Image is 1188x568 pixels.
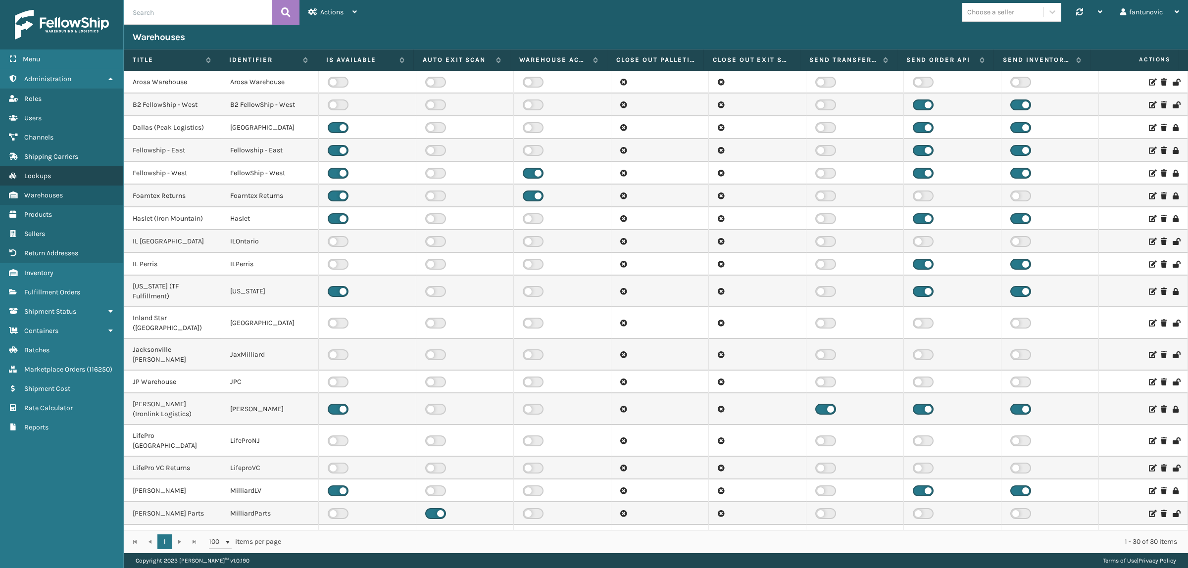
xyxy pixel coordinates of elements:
[221,139,319,162] td: Fellowship - East
[1149,510,1155,517] i: Edit
[1161,147,1167,154] i: Delete
[124,71,221,94] td: Arosa Warehouse
[24,327,58,335] span: Containers
[1149,261,1155,268] i: Edit
[1173,215,1179,222] i: Deactivate
[1173,79,1179,86] i: Reactivate
[1173,101,1179,108] i: Reactivate
[1173,288,1179,295] i: Deactivate
[124,393,221,425] td: [PERSON_NAME] (Ironlink Logistics)
[1149,170,1155,177] i: Edit
[124,116,221,139] td: Dallas (Peak Logistics)
[1173,406,1179,413] i: Deactivate
[221,425,319,457] td: LifeProNJ
[1149,192,1155,199] i: Edit
[221,253,319,276] td: ILPerris
[1149,288,1155,295] i: Edit
[1161,170,1167,177] i: Delete
[24,172,51,180] span: Lookups
[1161,510,1167,517] i: Delete
[1161,215,1167,222] i: Delete
[221,276,319,307] td: [US_STATE]
[24,384,70,393] span: Shipment Cost
[326,55,395,64] label: Is Available
[320,8,344,16] span: Actions
[124,371,221,393] td: JP Warehouse
[1161,101,1167,108] i: Delete
[1149,465,1155,472] i: Edit
[24,133,53,142] span: Channels
[221,116,319,139] td: [GEOGRAPHIC_DATA]
[124,307,221,339] td: Inland Star ([GEOGRAPHIC_DATA])
[221,339,319,371] td: JaxMilliard
[1173,487,1179,494] i: Deactivate
[1161,124,1167,131] i: Delete
[221,371,319,393] td: JPC
[1173,351,1179,358] i: Reactivate
[124,139,221,162] td: Fellowship - East
[124,94,221,116] td: B2 FellowShip - West
[221,185,319,207] td: Foamtex Returns
[1173,238,1179,245] i: Reactivate
[809,55,878,64] label: Send Transfer API
[616,55,694,64] label: Close Out Palletizing
[1138,557,1176,564] a: Privacy Policy
[221,94,319,116] td: B2 FellowShip - West
[1173,437,1179,444] i: Reactivate
[295,537,1177,547] div: 1 - 30 of 30 items
[221,71,319,94] td: Arosa Warehouse
[423,55,491,64] label: Auto Exit Scan
[24,75,71,83] span: Administration
[24,249,78,257] span: Return Addresses
[906,55,975,64] label: Send Order API
[1161,192,1167,199] i: Delete
[221,525,319,548] td: MlilyAZ
[24,307,76,316] span: Shipment Status
[1149,79,1155,86] i: Edit
[136,553,249,568] p: Copyright 2023 [PERSON_NAME]™ v 1.0.190
[24,365,85,374] span: Marketplace Orders
[133,55,201,64] label: Title
[1093,51,1177,68] span: Actions
[1149,124,1155,131] i: Edit
[24,191,63,199] span: Warehouses
[1161,261,1167,268] i: Delete
[24,269,53,277] span: Inventory
[124,253,221,276] td: IL Perris
[124,525,221,548] td: MLily [US_STATE]
[1173,379,1179,385] i: Reactivate
[967,7,1014,17] div: Choose a seller
[124,230,221,253] td: IL [GEOGRAPHIC_DATA]
[1161,465,1167,472] i: Delete
[1149,147,1155,154] i: Edit
[221,393,319,425] td: [PERSON_NAME]
[157,534,172,549] a: 1
[229,55,297,64] label: Identifier
[15,10,109,40] img: logo
[221,207,319,230] td: Haslet
[24,230,45,238] span: Sellers
[1173,320,1179,327] i: Reactivate
[133,31,185,43] h3: Warehouses
[1149,351,1155,358] i: Edit
[1161,351,1167,358] i: Delete
[1103,557,1137,564] a: Terms of Use
[221,502,319,525] td: MilliardParts
[1003,55,1071,64] label: Send Inventory API
[221,479,319,502] td: MilliardLV
[713,55,791,64] label: Close Out Exit Scan
[1161,288,1167,295] i: Delete
[1161,238,1167,245] i: Delete
[1149,320,1155,327] i: Edit
[24,114,42,122] span: Users
[1149,379,1155,385] i: Edit
[1173,192,1179,199] i: Deactivate
[124,479,221,502] td: [PERSON_NAME]
[124,276,221,307] td: [US_STATE] (TF Fulfillment)
[1149,437,1155,444] i: Edit
[221,307,319,339] td: [GEOGRAPHIC_DATA]
[1161,379,1167,385] i: Delete
[1173,510,1179,517] i: Reactivate
[24,423,49,431] span: Reports
[24,288,80,296] span: Fulfillment Orders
